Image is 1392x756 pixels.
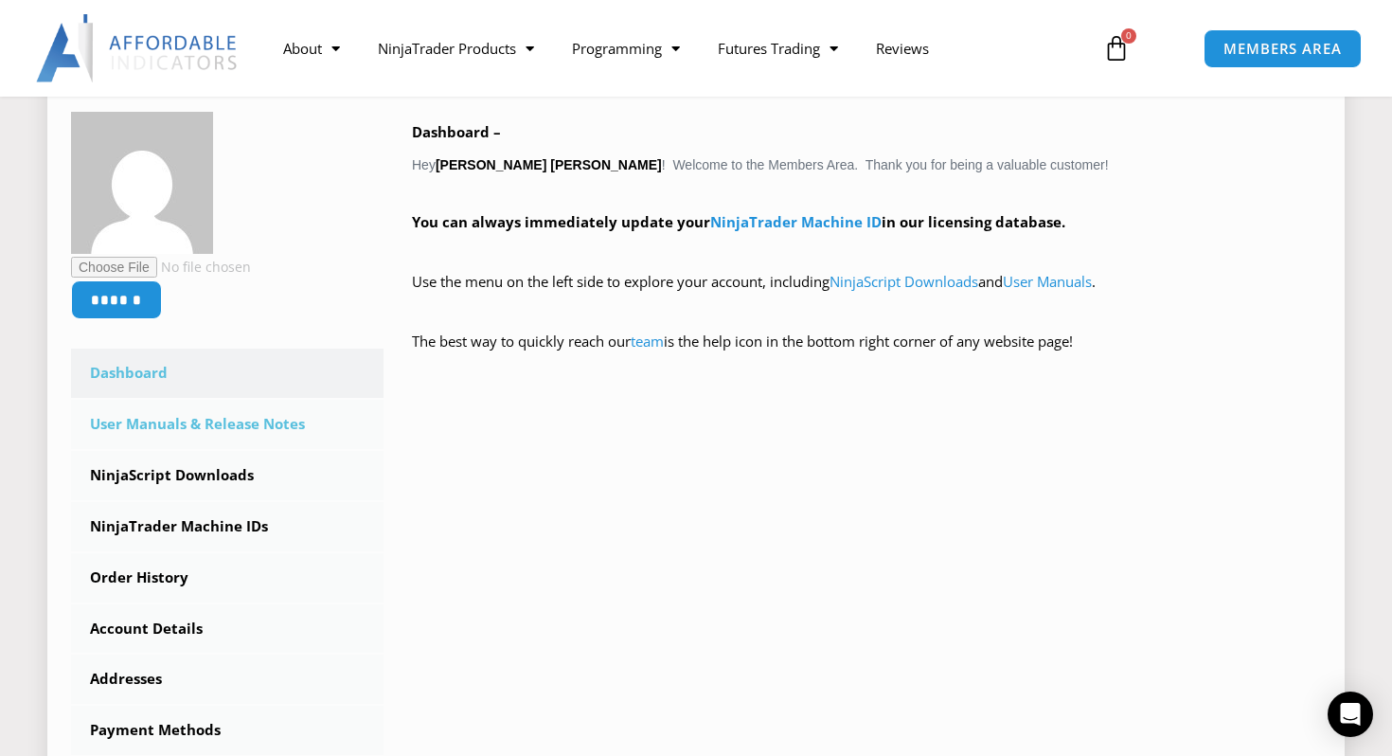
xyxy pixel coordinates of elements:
span: MEMBERS AREA [1223,42,1342,56]
a: NinjaTrader Products [359,27,553,70]
a: Payment Methods [71,706,384,755]
p: Use the menu on the left side to explore your account, including and . [412,269,1321,322]
span: 0 [1121,28,1136,44]
a: Order History [71,553,384,603]
a: NinjaScript Downloads [71,451,384,500]
div: Open Intercom Messenger [1328,692,1373,737]
strong: You can always immediately update your in our licensing database. [412,212,1065,231]
a: User Manuals [1003,272,1092,291]
strong: [PERSON_NAME] [PERSON_NAME] [436,157,662,172]
img: LogoAI | Affordable Indicators – NinjaTrader [36,14,240,82]
a: NinjaTrader Machine IDs [71,502,384,551]
a: Reviews [857,27,948,70]
a: Addresses [71,655,384,704]
a: Programming [553,27,699,70]
img: ac4e48d93e9389b7d45a29ee103760552ef28220f6d64fbe2578824b3e091278 [71,112,213,254]
a: NinjaTrader Machine ID [710,212,882,231]
a: Dashboard [71,349,384,398]
a: Futures Trading [699,27,857,70]
nav: Menu [264,27,1086,70]
a: User Manuals & Release Notes [71,400,384,449]
a: About [264,27,359,70]
a: MEMBERS AREA [1204,29,1362,68]
a: 0 [1075,21,1158,76]
a: NinjaScript Downloads [830,272,978,291]
a: Account Details [71,604,384,654]
b: Dashboard – [412,122,501,141]
p: The best way to quickly reach our is the help icon in the bottom right corner of any website page! [412,329,1321,382]
div: Hey ! Welcome to the Members Area. Thank you for being a valuable customer! [412,119,1321,382]
a: team [631,332,664,351]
